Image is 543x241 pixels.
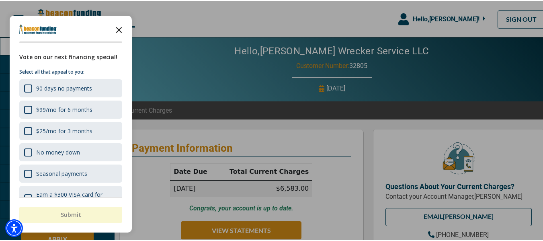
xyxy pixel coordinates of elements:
div: Accessibility Menu [5,218,23,236]
div: No money down [36,147,80,155]
div: $25/mo for 3 months [19,121,122,139]
div: 90 days no payments [19,78,122,96]
div: No money down [19,142,122,160]
div: $99/mo for 6 months [19,99,122,117]
div: Survey [10,14,132,231]
div: Earn a $300 VISA card for financing [19,185,122,210]
div: 90 days no payments [36,83,92,91]
div: $25/mo for 3 months [36,126,92,134]
button: Submit [19,206,122,222]
div: Seasonal payments [36,169,87,176]
div: Earn a $300 VISA card for financing [36,190,117,205]
p: Select all that appeal to you: [19,67,122,75]
div: Seasonal payments [19,163,122,181]
div: $99/mo for 6 months [36,105,92,112]
img: Company logo [19,23,57,33]
button: Close the survey [111,20,127,36]
div: Vote on our next financing special! [19,51,122,60]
